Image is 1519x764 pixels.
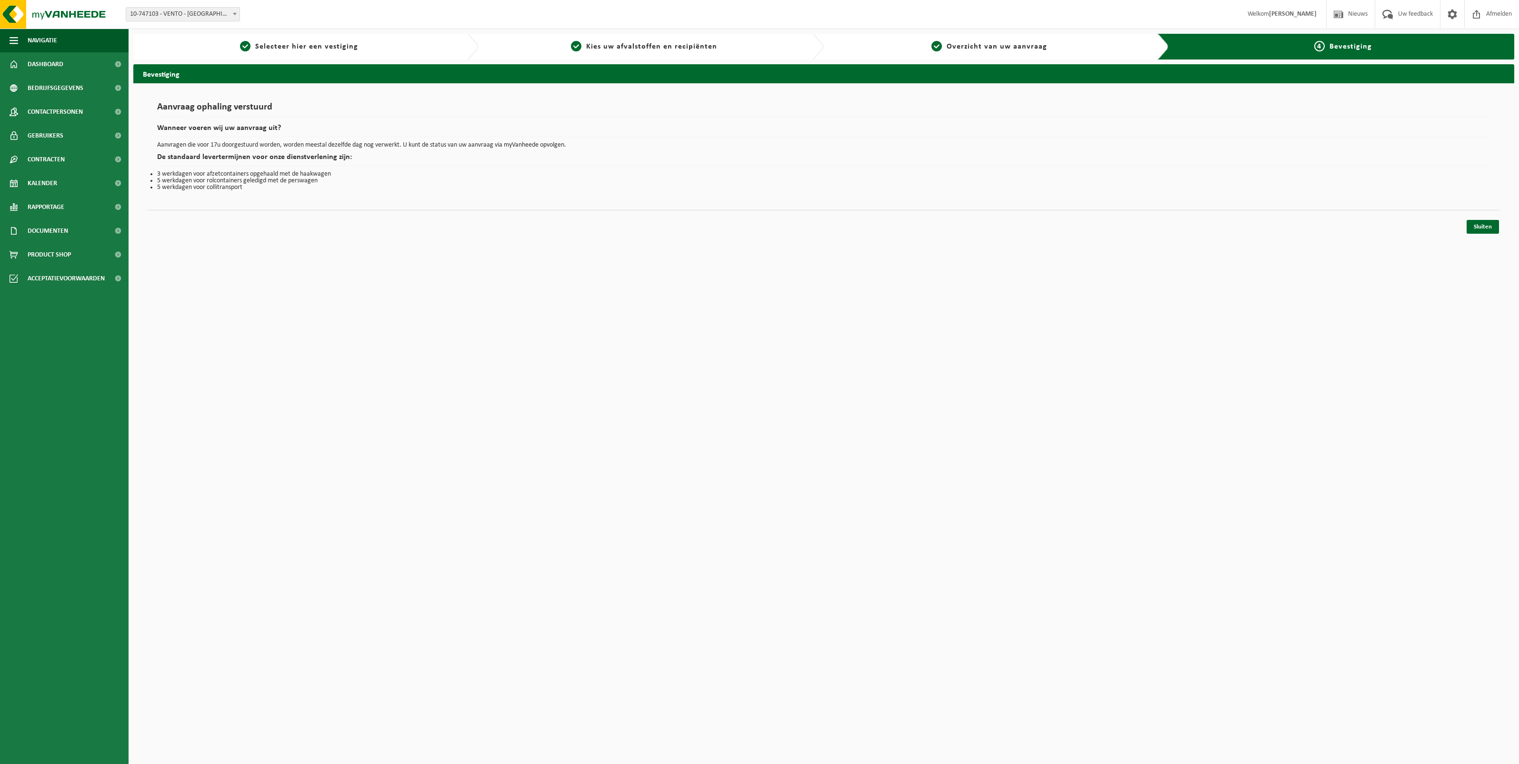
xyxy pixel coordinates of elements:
[133,64,1514,83] h2: Bevestiging
[126,7,240,21] span: 10-747103 - VENTO - OUDENAARDE
[28,219,68,243] span: Documenten
[157,184,1490,191] li: 5 werkdagen voor collitransport
[931,41,942,51] span: 3
[28,243,71,267] span: Product Shop
[571,41,581,51] span: 2
[28,195,64,219] span: Rapportage
[1467,220,1499,234] a: Sluiten
[255,43,358,50] span: Selecteer hier een vestiging
[1329,43,1372,50] span: Bevestiging
[28,267,105,290] span: Acceptatievoorwaarden
[157,178,1490,184] li: 5 werkdagen voor rolcontainers geledigd met de perswagen
[240,41,250,51] span: 1
[28,100,83,124] span: Contactpersonen
[28,29,57,52] span: Navigatie
[947,43,1047,50] span: Overzicht van uw aanvraag
[28,124,63,148] span: Gebruikers
[28,148,65,171] span: Contracten
[483,41,805,52] a: 2Kies uw afvalstoffen en recipiënten
[586,43,717,50] span: Kies uw afvalstoffen en recipiënten
[28,52,63,76] span: Dashboard
[28,76,83,100] span: Bedrijfsgegevens
[157,124,1490,137] h2: Wanneer voeren wij uw aanvraag uit?
[157,153,1490,166] h2: De standaard levertermijnen voor onze dienstverlening zijn:
[126,8,240,21] span: 10-747103 - VENTO - OUDENAARDE
[1314,41,1325,51] span: 4
[1269,10,1317,18] strong: [PERSON_NAME]
[138,41,460,52] a: 1Selecteer hier een vestiging
[157,171,1490,178] li: 3 werkdagen voor afzetcontainers opgehaald met de haakwagen
[829,41,1150,52] a: 3Overzicht van uw aanvraag
[28,171,57,195] span: Kalender
[157,102,1490,117] h1: Aanvraag ophaling verstuurd
[157,142,1490,149] p: Aanvragen die voor 17u doorgestuurd worden, worden meestal dezelfde dag nog verwerkt. U kunt de s...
